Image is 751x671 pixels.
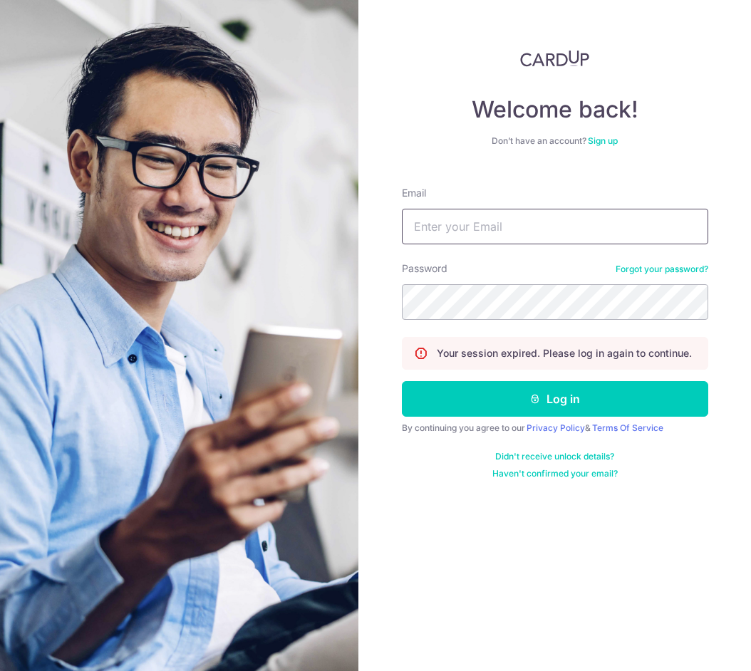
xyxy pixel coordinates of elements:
img: CardUp Logo [520,50,590,67]
div: By continuing you agree to our & [402,422,708,434]
a: Forgot your password? [616,264,708,275]
a: Didn't receive unlock details? [495,451,614,462]
p: Your session expired. Please log in again to continue. [437,346,692,360]
a: Haven't confirmed your email? [492,468,618,479]
a: Terms Of Service [592,422,663,433]
div: Don’t have an account? [402,135,708,147]
a: Sign up [588,135,618,146]
input: Enter your Email [402,209,708,244]
label: Email [402,186,426,200]
button: Log in [402,381,708,417]
label: Password [402,261,447,276]
a: Privacy Policy [527,422,585,433]
h4: Welcome back! [402,95,708,124]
